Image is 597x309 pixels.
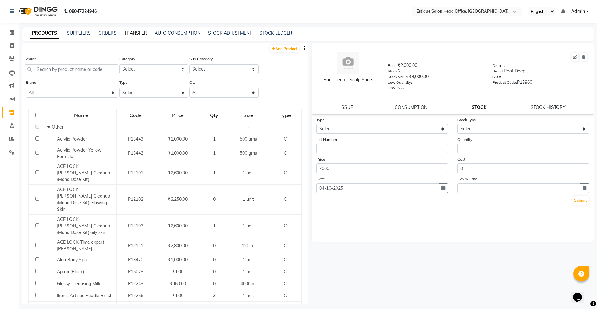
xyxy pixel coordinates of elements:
[388,68,483,77] div: 2
[213,281,216,286] span: 0
[243,257,254,263] span: 1 unit
[128,136,143,142] span: P13443
[492,80,517,85] label: Product Code:
[47,124,52,130] span: Collapse Row
[168,196,188,202] span: ₹3,250.00
[388,73,483,82] div: ₹4,000.00
[492,74,501,80] label: SKU:
[388,74,409,80] label: Stock Value:
[189,80,195,85] label: Qty
[57,163,110,182] span: AGE LOCK [PERSON_NAME] Cleanup (Mono Dose Kit)
[25,56,36,62] label: Search
[168,223,188,229] span: ₹2,600.00
[492,63,506,68] label: Details:
[284,196,287,202] span: C
[242,243,255,248] span: 120 ml
[57,216,110,235] span: AGE LOCK [PERSON_NAME] Cleanup (Mono Dose Kit) oily skin
[16,3,59,20] img: logo
[492,68,504,74] label: Brand:
[270,45,299,52] a: Add Product
[243,170,254,176] span: 1 unit
[119,80,128,85] label: Type
[189,56,213,62] label: Sub Category
[531,104,566,110] a: STOCK HISTORY
[213,170,216,176] span: 1
[128,293,143,298] span: P12256
[155,109,200,121] div: Price
[57,187,110,212] span: AGE LOCK [PERSON_NAME] Cleanup (Mono Dose Kit) Glowing Skin
[318,77,378,83] div: Root Deep - Scalp Shots
[243,223,254,229] span: 1 unit
[168,136,188,142] span: ₹1,000.00
[316,117,325,123] label: Type
[57,281,100,286] span: Glossy Cleansing Milk
[57,293,112,298] span: Ikonic Artistic Paddle Brush
[213,293,216,298] span: 3
[247,124,249,130] span: -
[492,79,588,88] div: P13960
[98,30,117,36] a: ORDERS
[388,85,407,91] label: HSN Code:
[128,281,143,286] span: P12248
[172,293,183,298] span: ₹1.00
[26,80,36,85] label: Brand
[316,176,325,182] label: Date
[128,257,143,263] span: P13470
[240,281,256,286] span: 4000 ml
[168,170,188,176] span: ₹2,600.00
[213,257,216,263] span: 0
[284,281,287,286] span: C
[30,28,59,39] a: PRODUCTS
[46,109,116,121] div: Name
[228,109,268,121] div: Size
[240,136,257,142] span: 500 gms
[316,157,325,162] label: Price
[213,243,216,248] span: 0
[240,150,257,156] span: 500 gms
[128,196,143,202] span: P12102
[128,170,143,176] span: P12101
[284,223,287,229] span: C
[213,269,216,274] span: 0
[388,62,483,71] div: ₹2,000.00
[572,196,589,205] button: Submit
[243,293,254,298] span: 1 unit
[388,63,397,68] label: Price:
[128,243,143,248] span: P12111
[119,56,135,62] label: Category
[284,269,287,274] span: C
[128,223,143,229] span: P12103
[213,136,216,142] span: 1
[284,257,287,263] span: C
[284,170,287,176] span: C
[168,243,188,248] span: ₹2,800.00
[395,104,427,110] a: CONSUMPTION
[469,102,489,113] a: STOCK
[128,150,143,156] span: P13442
[155,30,200,36] a: AUTO CONSUMPTION
[208,30,252,36] a: STOCK ADJUSTMENT
[172,269,183,274] span: ₹1.00
[457,176,477,182] label: Expiry Date
[284,136,287,142] span: C
[128,269,143,274] span: P15028
[243,269,254,274] span: 1 unit
[57,239,104,252] span: AGE LOCK-Time expert [PERSON_NAME]
[213,150,216,156] span: 1
[243,196,254,202] span: 1 unit
[117,109,154,121] div: Code
[170,281,186,286] span: ₹960.00
[67,30,91,36] a: SUPPLIERS
[316,137,337,142] label: Lot Number
[213,196,216,202] span: 0
[25,64,118,74] input: Search by product name or code
[57,147,101,159] span: Acrylic Powder Yellow Formula
[270,109,301,121] div: Type
[201,109,227,121] div: Qty
[57,257,87,263] span: Alga Body Spa
[168,150,188,156] span: ₹1,000.00
[168,257,188,263] span: ₹1,000.00
[260,30,292,36] a: STOCK LEDGER
[388,68,398,74] label: Stock:
[492,68,588,77] div: Root Deep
